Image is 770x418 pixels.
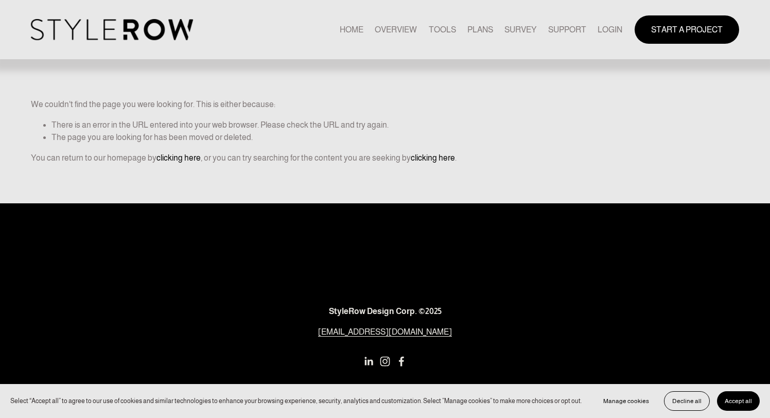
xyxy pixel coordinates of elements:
a: LOGIN [598,23,622,37]
a: SURVEY [504,23,536,37]
a: clicking here [156,153,201,162]
a: LinkedIn [363,356,374,367]
a: PLANS [467,23,493,37]
p: You can return to our homepage by , or you can try searching for the content you are seeking by . [31,152,739,164]
a: START A PROJECT [635,15,739,44]
button: Accept all [717,391,760,411]
li: The page you are looking for has been moved or deleted. [51,131,739,144]
button: Manage cookies [596,391,657,411]
a: OVERVIEW [375,23,417,37]
p: Select “Accept all” to agree to our use of cookies and similar technologies to enhance your brows... [10,396,582,406]
p: We couldn't find the page you were looking for. This is either because: [31,67,739,111]
a: Instagram [380,356,390,367]
li: There is an error in the URL entered into your web browser. Please check the URL and try again. [51,119,739,131]
strong: StyleRow Design Corp. ©2025 [329,307,442,316]
a: [EMAIL_ADDRESS][DOMAIN_NAME] [318,326,452,338]
a: TOOLS [429,23,456,37]
img: StyleRow [31,19,193,40]
a: HOME [340,23,363,37]
span: Manage cookies [603,397,649,405]
a: clicking here [411,153,455,162]
span: Accept all [725,397,752,405]
span: Decline all [672,397,702,405]
button: Decline all [664,391,710,411]
span: SUPPORT [548,24,586,36]
a: Facebook [396,356,407,367]
a: folder dropdown [548,23,586,37]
